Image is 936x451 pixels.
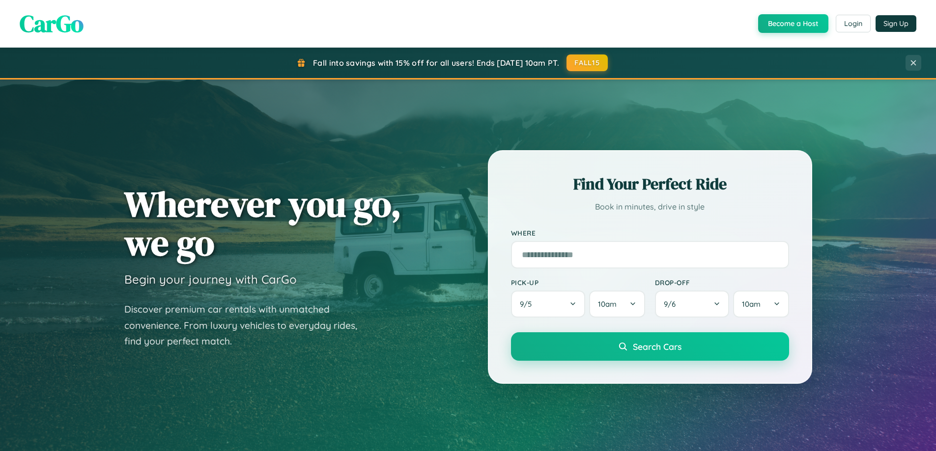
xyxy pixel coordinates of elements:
[124,301,370,349] p: Discover premium car rentals with unmatched convenience. From luxury vehicles to everyday rides, ...
[511,200,789,214] p: Book in minutes, drive in style
[511,332,789,361] button: Search Cars
[520,299,537,309] span: 9 / 5
[633,341,681,352] span: Search Cars
[511,291,586,318] button: 9/5
[589,291,645,318] button: 10am
[124,272,297,287] h3: Begin your journey with CarGo
[655,278,789,287] label: Drop-off
[733,291,789,318] button: 10am
[511,278,645,287] label: Pick-up
[664,299,681,309] span: 9 / 6
[511,173,789,195] h2: Find Your Perfect Ride
[876,15,916,32] button: Sign Up
[313,58,559,68] span: Fall into savings with 15% off for all users! Ends [DATE] 10am PT.
[20,7,84,40] span: CarGo
[742,299,761,309] span: 10am
[567,54,608,71] button: FALL15
[655,291,730,318] button: 9/6
[598,299,617,309] span: 10am
[511,229,789,237] label: Where
[758,14,828,33] button: Become a Host
[124,185,401,262] h1: Wherever you go, we go
[836,15,871,32] button: Login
